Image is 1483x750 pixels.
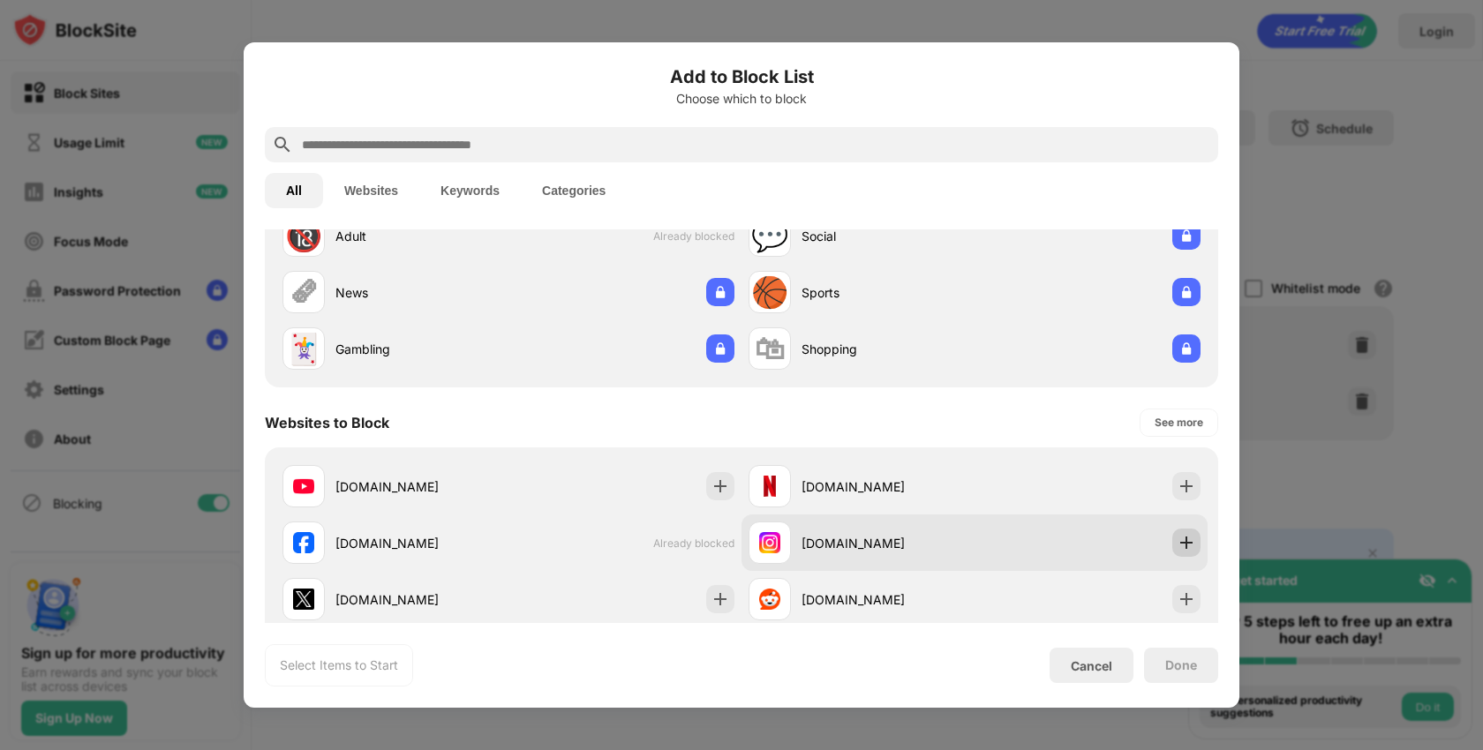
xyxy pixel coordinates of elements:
[335,590,508,609] div: [DOMAIN_NAME]
[265,92,1218,106] div: Choose which to block
[1071,658,1112,673] div: Cancel
[280,656,398,674] div: Select Items to Start
[293,589,314,610] img: favicons
[293,532,314,553] img: favicons
[802,283,975,302] div: Sports
[802,534,975,552] div: [DOMAIN_NAME]
[521,173,627,208] button: Categories
[265,414,389,431] div: Websites to Block
[285,331,322,367] div: 🃏
[802,340,975,358] div: Shopping
[802,590,975,609] div: [DOMAIN_NAME]
[419,173,521,208] button: Keywords
[759,476,780,497] img: favicons
[751,274,788,311] div: 🏀
[802,227,975,245] div: Social
[755,331,785,367] div: 🛍
[289,274,319,311] div: 🗞
[335,227,508,245] div: Adult
[265,64,1218,90] h6: Add to Block List
[802,477,975,496] div: [DOMAIN_NAME]
[335,477,508,496] div: [DOMAIN_NAME]
[653,229,734,243] span: Already blocked
[751,218,788,254] div: 💬
[265,173,323,208] button: All
[335,340,508,358] div: Gambling
[759,532,780,553] img: favicons
[335,283,508,302] div: News
[335,534,508,552] div: [DOMAIN_NAME]
[293,476,314,497] img: favicons
[1165,658,1197,672] div: Done
[272,134,293,155] img: search.svg
[285,218,322,254] div: 🔞
[323,173,419,208] button: Websites
[653,536,734,550] span: Already blocked
[759,589,780,610] img: favicons
[1155,414,1203,431] div: See more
